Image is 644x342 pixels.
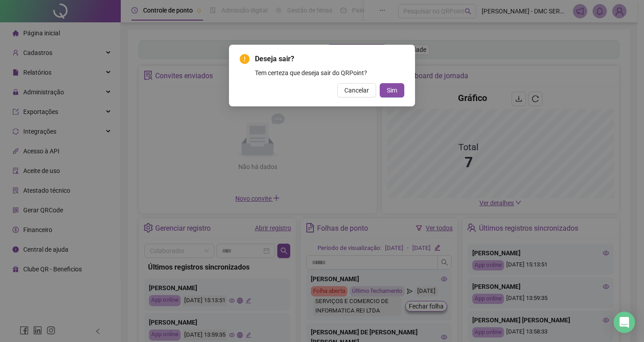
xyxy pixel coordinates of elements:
[387,85,397,95] span: Sim
[614,312,635,333] div: Open Intercom Messenger
[380,83,404,97] button: Sim
[255,68,404,78] div: Tem certeza que deseja sair do QRPoint?
[255,54,404,64] span: Deseja sair?
[337,83,376,97] button: Cancelar
[344,85,369,95] span: Cancelar
[240,54,250,64] span: exclamation-circle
